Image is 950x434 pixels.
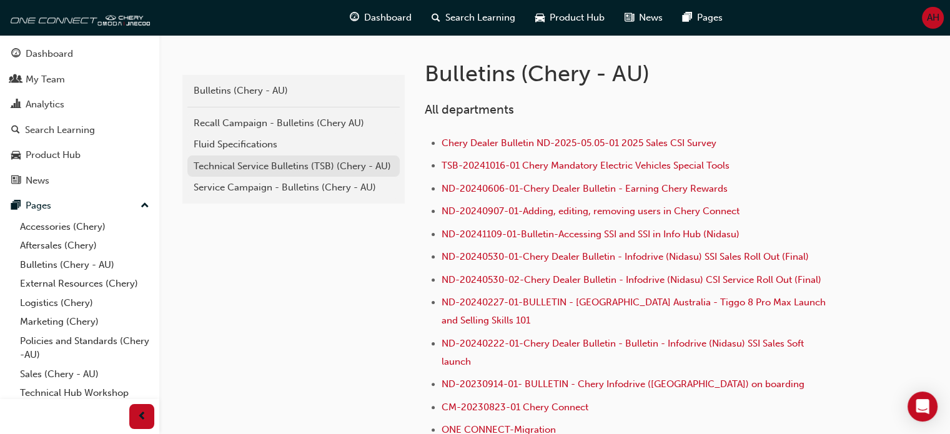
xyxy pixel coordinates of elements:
[141,198,149,214] span: up-icon
[442,402,588,413] a: CM-20230823-01 Chery Connect
[5,68,154,91] a: My Team
[25,123,95,137] div: Search Learning
[425,102,514,117] span: All departments
[5,40,154,194] button: DashboardMy TeamAnalyticsSearch LearningProduct HubNews
[5,144,154,167] a: Product Hub
[187,134,400,155] a: Fluid Specifications
[927,11,939,25] span: AH
[26,97,64,112] div: Analytics
[194,137,393,152] div: Fluid Specifications
[15,255,154,275] a: Bulletins (Chery - AU)
[5,169,154,192] a: News
[11,150,21,161] span: car-icon
[187,112,400,134] a: Recall Campaign - Bulletins (Chery AU)
[550,11,605,25] span: Product Hub
[194,84,393,98] div: Bulletins (Chery - AU)
[442,274,821,285] a: ND-20240530-02-Chery Dealer Bulletin - Infodrive (Nidasu) CSI Service Roll Out (Final)
[187,155,400,177] a: Technical Service Bulletins (TSB) (Chery - AU)
[432,10,440,26] span: search-icon
[535,10,545,26] span: car-icon
[422,5,525,31] a: search-iconSearch Learning
[615,5,673,31] a: news-iconNews
[26,174,49,188] div: News
[137,409,147,425] span: prev-icon
[26,199,51,213] div: Pages
[26,148,81,162] div: Product Hub
[194,116,393,131] div: Recall Campaign - Bulletins (Chery AU)
[442,338,806,367] a: ND-20240222-01-Chery Dealer Bulletin - Bulletin - Infodrive (Nidasu) SSI Sales Soft launch
[442,205,740,217] a: ND-20240907-01-Adding, editing, removing users in Chery Connect
[26,47,73,61] div: Dashboard
[625,10,634,26] span: news-icon
[11,74,21,86] span: people-icon
[442,251,809,262] a: ND-20240530-01-Chery Dealer Bulletin - Infodrive (Nidasu) SSI Sales Roll Out (Final)
[11,125,20,136] span: search-icon
[697,11,723,25] span: Pages
[15,312,154,332] a: Marketing (Chery)
[15,217,154,237] a: Accessories (Chery)
[15,383,154,417] a: Technical Hub Workshop information
[187,80,400,102] a: Bulletins (Chery - AU)
[442,297,828,326] a: ND-20240227-01-BULLETIN - [GEOGRAPHIC_DATA] Australia - Tiggo 8 Pro Max Launch and Selling Skills...
[15,365,154,384] a: Sales (Chery - AU)
[442,183,728,194] a: ND-20240606-01-Chery Dealer Bulletin - Earning Chery Rewards
[194,159,393,174] div: Technical Service Bulletins (TSB) (Chery - AU)
[364,11,412,25] span: Dashboard
[639,11,663,25] span: News
[922,7,944,29] button: AH
[187,177,400,199] a: Service Campaign - Bulletins (Chery - AU)
[908,392,938,422] div: Open Intercom Messenger
[15,332,154,365] a: Policies and Standards (Chery -AU)
[445,11,515,25] span: Search Learning
[5,194,154,217] button: Pages
[673,5,733,31] a: pages-iconPages
[350,10,359,26] span: guage-icon
[683,10,692,26] span: pages-icon
[340,5,422,31] a: guage-iconDashboard
[5,93,154,116] a: Analytics
[425,60,834,87] h1: Bulletins (Chery - AU)
[442,160,730,171] a: TSB-20241016-01 Chery Mandatory Electric Vehicles Special Tools
[11,200,21,212] span: pages-icon
[525,5,615,31] a: car-iconProduct Hub
[442,137,716,149] a: Chery Dealer Bulletin ND-2025-05.05-01 2025 Sales CSI Survey
[442,378,804,390] a: ND-20230914-01- BULLETIN - Chery Infodrive ([GEOGRAPHIC_DATA]) on boarding
[6,5,150,30] img: oneconnect
[5,42,154,66] a: Dashboard
[194,180,393,195] div: Service Campaign - Bulletins (Chery - AU)
[15,274,154,293] a: External Resources (Chery)
[15,293,154,313] a: Logistics (Chery)
[5,119,154,142] a: Search Learning
[11,49,21,60] span: guage-icon
[11,175,21,187] span: news-icon
[15,236,154,255] a: Aftersales (Chery)
[11,99,21,111] span: chart-icon
[442,229,740,240] a: ND-20241109-01-Bulletin-Accessing SSI and SSI in Info Hub (Nidasu)
[26,72,65,87] div: My Team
